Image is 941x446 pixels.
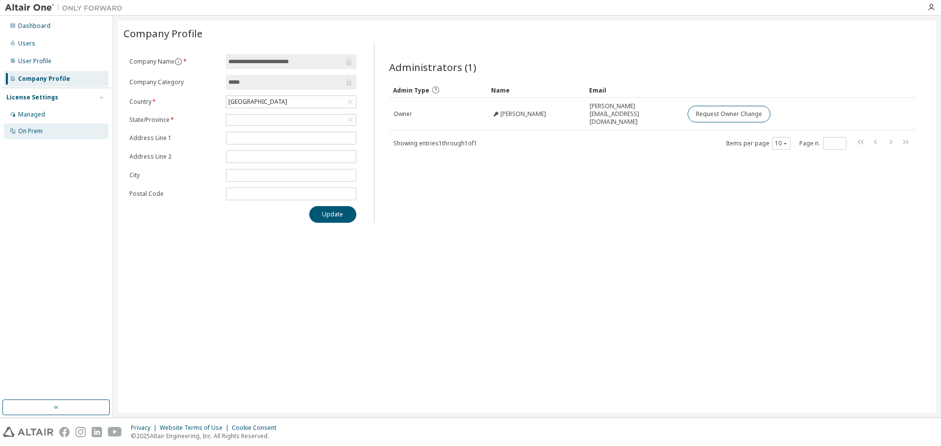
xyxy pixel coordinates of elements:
div: License Settings [6,94,58,101]
div: [GEOGRAPHIC_DATA] [227,96,289,107]
div: [GEOGRAPHIC_DATA] [226,96,356,108]
img: facebook.svg [59,427,70,437]
div: User Profile [18,57,51,65]
img: linkedin.svg [92,427,102,437]
span: Showing entries 1 through 1 of 1 [394,139,477,147]
span: Items per page [726,137,791,150]
img: Altair One [5,3,127,13]
div: On Prem [18,127,43,135]
label: State/Province [129,116,220,124]
button: 10 [775,140,788,147]
label: Country [129,98,220,106]
label: Address Line 1 [129,134,220,142]
div: Managed [18,111,45,118]
button: information [174,58,182,66]
span: Admin Type [393,86,429,94]
div: Email [589,82,679,98]
div: Website Terms of Use [160,424,232,432]
img: instagram.svg [75,427,86,437]
img: youtube.svg [108,427,122,437]
label: Company Category [129,78,220,86]
span: [PERSON_NAME] [500,110,546,118]
span: [PERSON_NAME][EMAIL_ADDRESS][DOMAIN_NAME] [590,102,679,126]
div: Dashboard [18,22,50,30]
p: © 2025 Altair Engineering, Inc. All Rights Reserved. [131,432,282,440]
img: altair_logo.svg [3,427,53,437]
div: Company Profile [18,75,70,83]
label: Company Name [129,58,220,66]
div: Cookie Consent [232,424,282,432]
div: Privacy [131,424,160,432]
div: Users [18,40,35,47]
span: Company Profile [124,26,202,40]
span: Page n. [799,137,846,150]
label: Address Line 2 [129,153,220,161]
label: City [129,171,220,179]
button: Update [309,206,356,223]
label: Postal Code [129,190,220,198]
button: Request Owner Change [688,106,770,122]
div: Name [491,82,581,98]
span: Owner [394,110,412,118]
span: Administrators (1) [389,60,476,74]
